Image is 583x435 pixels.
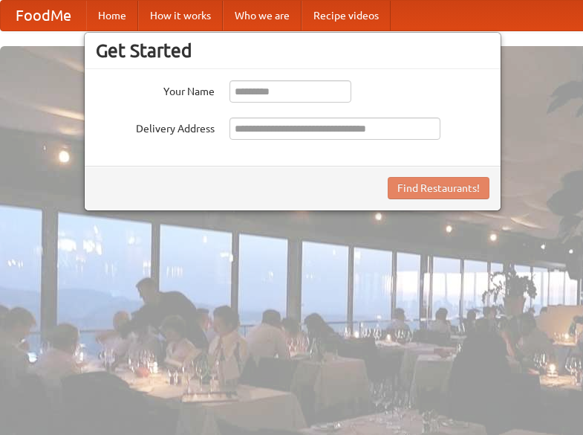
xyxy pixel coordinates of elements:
[96,39,489,62] h3: Get Started
[223,1,302,30] a: Who we are
[138,1,223,30] a: How it works
[96,117,215,136] label: Delivery Address
[302,1,391,30] a: Recipe videos
[388,177,489,199] button: Find Restaurants!
[86,1,138,30] a: Home
[96,80,215,99] label: Your Name
[1,1,86,30] a: FoodMe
